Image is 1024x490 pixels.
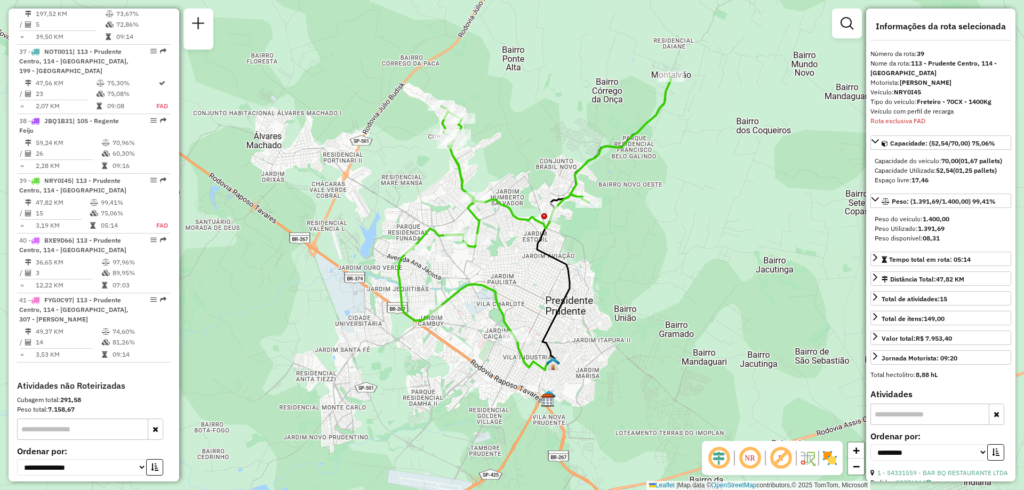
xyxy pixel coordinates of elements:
div: Capacidade Utilizada: [875,166,1007,175]
img: Fluxo de ruas [799,449,816,467]
td: 197,52 KM [35,9,105,19]
i: % de utilização da cubagem [90,210,98,216]
td: 70,96% [112,138,166,148]
span: Ocultar NR [737,445,763,471]
strong: 08,31 [923,234,940,242]
h4: Atividades não Roteirizadas [17,381,171,391]
span: 47,82 KM [936,275,964,283]
td: 73,67% [116,9,166,19]
a: Tempo total em rota: 05:14 [870,252,1011,266]
td: 12,22 KM [35,280,101,291]
i: % de utilização do peso [106,11,114,17]
td: 75,06% [100,208,145,219]
td: 39,50 KM [35,31,105,42]
span: Capacidade: (52,54/70,00) 75,06% [890,139,995,147]
em: Opções [150,237,157,243]
span: Tempo total em rota: 05:14 [889,255,971,263]
span: | [676,481,678,489]
em: Rota exportada [160,117,166,124]
a: Leaflet [649,481,675,489]
label: Ordenar por: [870,430,1011,443]
a: OpenStreetMap [711,481,757,489]
i: Tempo total em rota [102,351,107,358]
i: % de utilização da cubagem [102,150,110,157]
i: % de utilização do peso [102,259,110,266]
td: 81,26% [112,337,166,348]
span: BXE9D66 [44,236,72,244]
a: Total de itens:149,00 [870,311,1011,325]
i: Total de Atividades [25,91,31,97]
a: 03376164 [896,478,931,486]
strong: 8,88 hL [916,371,938,379]
strong: 291,58 [60,396,81,404]
i: Total de Atividades [25,210,31,216]
i: % de utilização da cubagem [102,270,110,276]
span: 40 - [19,236,126,254]
div: Jornada Motorista: 09:20 [882,354,957,363]
div: Capacidade: (52,54/70,00) 75,06% [870,152,1011,189]
td: 75,30% [107,78,156,89]
span: JBQ1B31 [44,117,73,125]
span: | 113 - Prudente Centro, 114 - [GEOGRAPHIC_DATA] [19,176,126,194]
span: FYG0C97 [44,296,72,304]
em: Opções [150,296,157,303]
i: Observações [926,479,931,486]
h4: Atividades [870,389,1011,399]
strong: Freteiro - 70CX - 1400Kg [917,98,991,106]
img: Exibir/Ocultar setores [821,449,838,467]
div: Total de itens: [882,314,945,324]
td: 47,56 KM [35,78,96,89]
span: + [853,444,860,457]
img: Fads [546,357,560,371]
div: Espaço livre: [875,175,1007,185]
em: Rota exportada [160,177,166,183]
strong: (01,25 pallets) [953,166,997,174]
td: 3,19 KM [35,220,90,231]
button: Ordem crescente [146,459,163,476]
button: Ordem crescente [987,444,1004,461]
label: Ordenar por: [17,445,171,457]
span: 41 - [19,296,129,323]
strong: 7.158,67 [48,405,75,413]
div: Motorista: [870,78,1011,87]
td: 47,82 KM [35,197,90,208]
div: Peso disponível: [875,234,1007,243]
td: 09:14 [116,31,166,42]
strong: 15 [940,295,947,303]
span: | 105 - Regente Feijo [19,117,119,134]
h4: Informações da rota selecionada [870,21,1011,31]
div: Capacidade do veículo: [875,156,1007,166]
div: Veículo: [870,87,1011,97]
img: CDD Presidente Prudente [541,393,555,407]
td: = [19,31,25,42]
div: Map data © contributors,© 2025 TomTom, Microsoft [646,481,870,490]
div: Número da rota: [870,49,1011,59]
div: Peso: (1.391,69/1.400,00) 99,41% [870,210,1011,247]
td: / [19,337,25,348]
span: 39 - [19,176,126,194]
i: % de utilização do peso [102,328,110,335]
td: 2,28 KM [35,160,101,171]
strong: 1.391,69 [918,224,945,232]
div: Cubagem total: [17,395,171,405]
td: 15 [35,208,90,219]
i: % de utilização da cubagem [106,21,114,28]
span: NRY0I45 [44,176,71,184]
i: Tempo total em rota [106,34,111,40]
em: Opções [150,117,157,124]
td: 23 [35,89,96,99]
span: | 113 - Prudente Centro, 114 - [GEOGRAPHIC_DATA] [19,236,126,254]
td: = [19,220,25,231]
a: Capacidade: (52,54/70,00) 75,06% [870,135,1011,150]
td: 72,86% [116,19,166,30]
strong: 1.400,00 [923,215,949,223]
span: − [853,460,860,473]
em: Rota exportada [160,296,166,303]
i: Distância Total [25,259,31,266]
strong: 70,00 [941,157,958,165]
strong: 17,46 [911,176,929,184]
i: Total de Atividades [25,150,31,157]
em: Opções [150,48,157,54]
a: Zoom out [848,459,864,475]
div: Distância Total: [882,275,964,284]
